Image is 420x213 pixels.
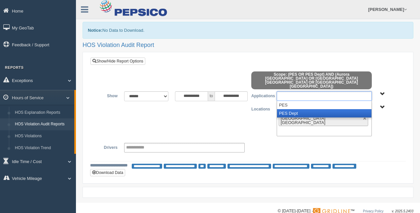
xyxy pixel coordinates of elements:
span: to [208,91,215,101]
h2: HOS Violation Audit Report [83,42,413,49]
a: HOS Violations [12,130,74,142]
li: PES [277,101,371,109]
a: Show/Hide Report Options [90,58,145,65]
span: [GEOGRAPHIC_DATA] [GEOGRAPHIC_DATA] [281,116,325,125]
b: Notice: [88,28,102,33]
label: Show [95,91,121,99]
a: Privacy Policy [363,209,383,213]
span: v. 2025.5.2403 [392,209,413,213]
div: No Data to Download. [83,22,413,39]
label: Locations [248,105,273,112]
label: Applications [248,91,273,99]
span: Scope: (PES OR PES Dept) AND (Aurora [GEOGRAPHIC_DATA] OR [GEOGRAPHIC_DATA] [GEOGRAPHIC_DATA] OR ... [251,71,372,89]
li: PES Dept [277,109,371,117]
button: Download Data [90,169,125,176]
a: HOS Explanation Reports [12,107,74,119]
a: HOS Violation Audit Reports [12,118,74,130]
label: Drivers [95,143,121,151]
a: HOS Violation Trend [12,142,74,154]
